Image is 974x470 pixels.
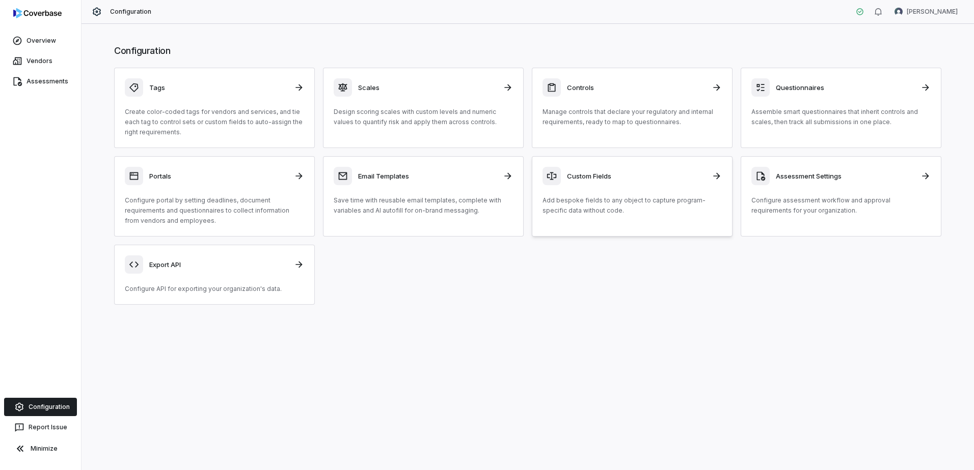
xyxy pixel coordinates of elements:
[114,44,941,57] h1: Configuration
[110,8,152,16] span: Configuration
[334,195,513,216] p: Save time with reusable email templates, complete with variables and AI autofill for on-brand mes...
[358,171,497,181] h3: Email Templates
[114,156,315,237] a: PortalsConfigure portal by setting deadlines, document requirements and questionnaires to collect...
[4,398,77,416] a: Configuration
[125,195,304,226] p: Configure portal by setting deadlines, document requirements and questionnaires to collect inform...
[532,68,733,148] a: ControlsManage controls that declare your regulatory and internal requirements, ready to map to q...
[751,107,931,127] p: Assemble smart questionnaires that inherit controls and scales, then track all submissions in one...
[895,8,903,16] img: Brian Anderson avatar
[4,438,77,459] button: Minimize
[2,72,79,91] a: Assessments
[114,68,315,148] a: TagsCreate color-coded tags for vendors and services, and tie each tag to control sets or custom ...
[907,8,958,16] span: [PERSON_NAME]
[334,107,513,127] p: Design scoring scales with custom levels and numeric values to quantify risk and apply them acros...
[125,284,304,294] p: Configure API for exporting your organization's data.
[149,260,288,269] h3: Export API
[4,418,77,436] button: Report Issue
[567,171,706,181] h3: Custom Fields
[776,83,914,92] h3: Questionnaires
[741,68,941,148] a: QuestionnairesAssemble smart questionnaires that inherit controls and scales, then track all subm...
[543,195,722,216] p: Add bespoke fields to any object to capture program-specific data without code.
[532,156,733,237] a: Custom FieldsAdd bespoke fields to any object to capture program-specific data without code.
[751,195,931,216] p: Configure assessment workflow and approval requirements for your organization.
[2,52,79,70] a: Vendors
[358,83,497,92] h3: Scales
[2,32,79,50] a: Overview
[149,171,288,181] h3: Portals
[323,156,524,237] a: Email TemplatesSave time with reusable email templates, complete with variables and AI autofill f...
[13,8,62,18] img: logo-D7KZi-bG.svg
[149,83,288,92] h3: Tags
[741,156,941,237] a: Assessment SettingsConfigure assessment workflow and approval requirements for your organization.
[776,171,914,181] h3: Assessment Settings
[323,68,524,148] a: ScalesDesign scoring scales with custom levels and numeric values to quantify risk and apply them...
[543,107,722,127] p: Manage controls that declare your regulatory and internal requirements, ready to map to questionn...
[125,107,304,137] p: Create color-coded tags for vendors and services, and tie each tag to control sets or custom fiel...
[114,245,315,305] a: Export APIConfigure API for exporting your organization's data.
[888,4,964,19] button: Brian Anderson avatar[PERSON_NAME]
[567,83,706,92] h3: Controls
